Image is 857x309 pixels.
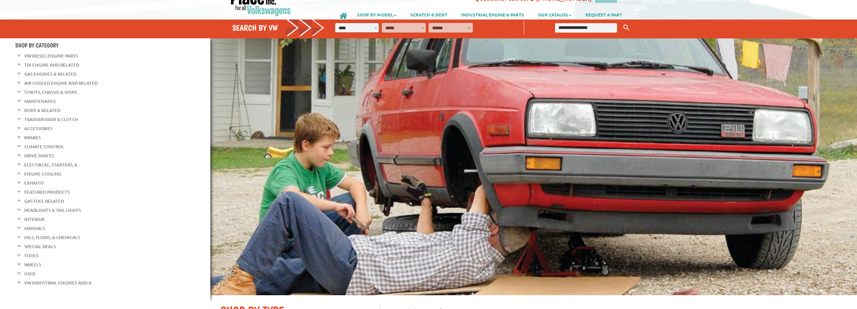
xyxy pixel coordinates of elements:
[24,242,56,251] a: Special Deals
[24,278,94,287] a: VW Industrial Engines and R...
[210,38,857,295] img: First slide [900x500]
[24,70,76,78] a: Gas Engines & Related
[579,9,629,20] a: REQUEST A PART
[24,197,64,205] a: Gas Fuel Related
[24,206,81,215] a: Headlights & Tail Lights
[404,9,454,20] a: SCRATCH & DENT
[24,106,60,115] a: Body & Related
[24,269,35,278] a: Used
[24,115,78,124] a: Transmission & Clutch
[350,9,403,20] a: SHOP BY MODEL
[454,9,531,20] a: INDUSTRIAL ENGINE & PARTS
[24,97,56,106] a: Maintenance
[24,88,80,96] a: Struts, Chassis & Suspe...
[24,233,80,242] a: Oils, Fluids, & Chemicals
[621,22,631,33] button: Keyword Search
[24,151,54,160] a: Drive Shafts
[24,215,44,224] a: Interior
[24,169,61,178] a: Engine Cooling
[24,124,53,133] a: Accessories
[24,133,41,142] a: Brakes
[24,142,64,151] a: Climate Control
[15,42,210,49] h4: Shop By Category
[24,251,38,260] a: Tools
[24,160,80,169] a: Electrical, Starters, &...
[24,224,45,233] a: Manuals
[24,179,44,187] a: Exhaust
[24,51,78,60] a: VW Diesel Engine Parts
[232,23,324,33] h4: Search by VW
[24,79,98,87] a: Air Cooled Engine and Related
[24,188,70,196] a: Featured Products
[24,61,79,69] a: TDI Engine and Related
[24,260,41,269] a: Wheels
[531,9,578,20] a: OUR CATALOG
